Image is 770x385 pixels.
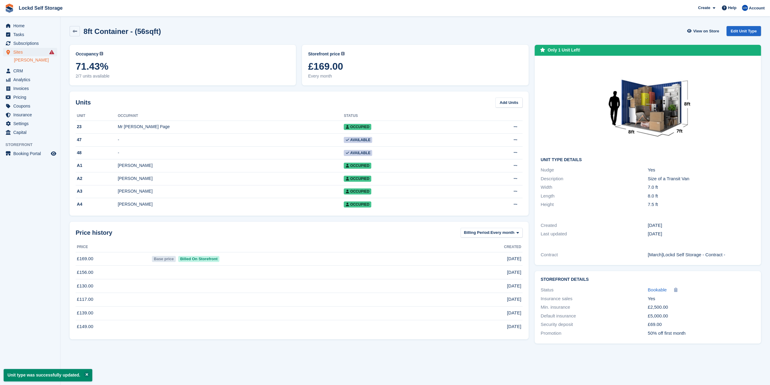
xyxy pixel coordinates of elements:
[344,150,372,156] span: Available
[13,30,50,39] span: Tasks
[749,5,765,11] span: Account
[742,5,748,11] img: Jonny Bleach
[3,149,57,158] a: menu
[100,52,103,55] img: icon-info-grey-7440780725fd019a000dd9b08b2336e03edf1995a4989e88bcd33f0948082b44.svg
[76,242,151,252] th: Price
[13,111,50,119] span: Insurance
[3,67,57,75] a: menu
[507,255,521,262] span: [DATE]
[76,73,290,79] span: 2/7 units available
[76,279,151,293] td: £130.00
[648,193,755,200] div: 8.0 ft
[13,119,50,128] span: Settings
[541,321,648,328] div: Security deposit
[344,111,467,121] th: Status
[13,93,50,101] span: Pricing
[541,330,648,337] div: Promotion
[3,102,57,110] a: menu
[3,93,57,101] a: menu
[541,304,648,311] div: Min. insurance
[507,323,521,330] span: [DATE]
[541,231,648,237] div: Last updated
[178,256,220,262] span: Billed On Storefront
[648,222,755,229] div: [DATE]
[76,266,151,279] td: £156.00
[541,201,648,208] div: Height
[504,244,521,250] span: Created
[308,61,522,72] span: £169.00
[76,293,151,306] td: £117.00
[726,26,761,36] a: Edit Unit Type
[118,188,344,194] div: [PERSON_NAME]
[13,22,50,30] span: Home
[541,222,648,229] div: Created
[118,134,344,147] td: -
[541,287,648,294] div: Status
[13,67,50,75] span: CRM
[507,310,521,317] span: [DATE]
[344,188,371,194] span: Occupied
[118,162,344,169] div: [PERSON_NAME]
[76,188,118,194] div: A3
[76,61,290,72] span: 71.43%
[13,84,50,93] span: Invoices
[507,269,521,276] span: [DATE]
[344,137,372,143] span: Available
[76,320,151,333] td: £149.00
[76,150,118,156] div: 48
[76,306,151,320] td: £139.00
[648,184,755,191] div: 7.0 ft
[76,175,118,182] div: A2
[693,28,719,34] span: View on Store
[541,193,648,200] div: Length
[308,51,340,57] span: Storefront price
[541,277,755,282] h2: Storefront Details
[118,124,344,130] div: Mr [PERSON_NAME] Page
[13,102,50,110] span: Coupons
[3,48,57,56] a: menu
[541,158,755,162] h2: Unit Type details
[548,47,580,53] div: Only 1 Unit Left!
[648,175,755,182] div: Size of a Transit Van
[76,51,98,57] span: Occupancy
[648,287,667,292] span: Bookable
[698,5,710,11] span: Create
[50,150,57,157] a: Preview store
[648,321,755,328] div: £69.00
[5,142,60,148] span: Storefront
[686,26,722,36] a: View on Store
[344,163,371,169] span: Occupied
[3,111,57,119] a: menu
[648,201,755,208] div: 7.5 ft
[76,111,118,121] th: Unit
[3,22,57,30] a: menu
[3,30,57,39] a: menu
[507,296,521,303] span: [DATE]
[76,162,118,169] div: A1
[344,176,371,182] span: Occupied
[648,330,755,337] div: 50% off first month
[308,73,522,79] span: Every month
[49,50,54,55] i: Smart entry sync failures have occurred
[3,84,57,93] a: menu
[648,295,755,302] div: Yes
[14,57,57,63] a: [PERSON_NAME]
[76,252,151,266] td: £169.00
[118,146,344,159] td: -
[344,201,371,207] span: Occupied
[5,4,14,13] img: stora-icon-8386f47178a22dfd0bd8f6a31ec36ba5ce8667c1dd55bd0f319d3a0aa187defe.svg
[84,27,161,35] h2: 8ft Container - (56sqft)
[76,124,118,130] div: 23
[648,251,755,258] div: [March]Lockd Self Storage - Contract -
[460,228,523,238] button: Billing Period: Every month
[118,111,344,121] th: Occupant
[76,98,91,107] h2: Units
[541,184,648,191] div: Width
[541,251,648,258] div: Contract
[76,137,118,143] div: 47
[13,39,50,48] span: Subscriptions
[3,128,57,137] a: menu
[648,304,755,311] div: £2,500.00
[541,295,648,302] div: Insurance sales
[344,124,371,130] span: Occupied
